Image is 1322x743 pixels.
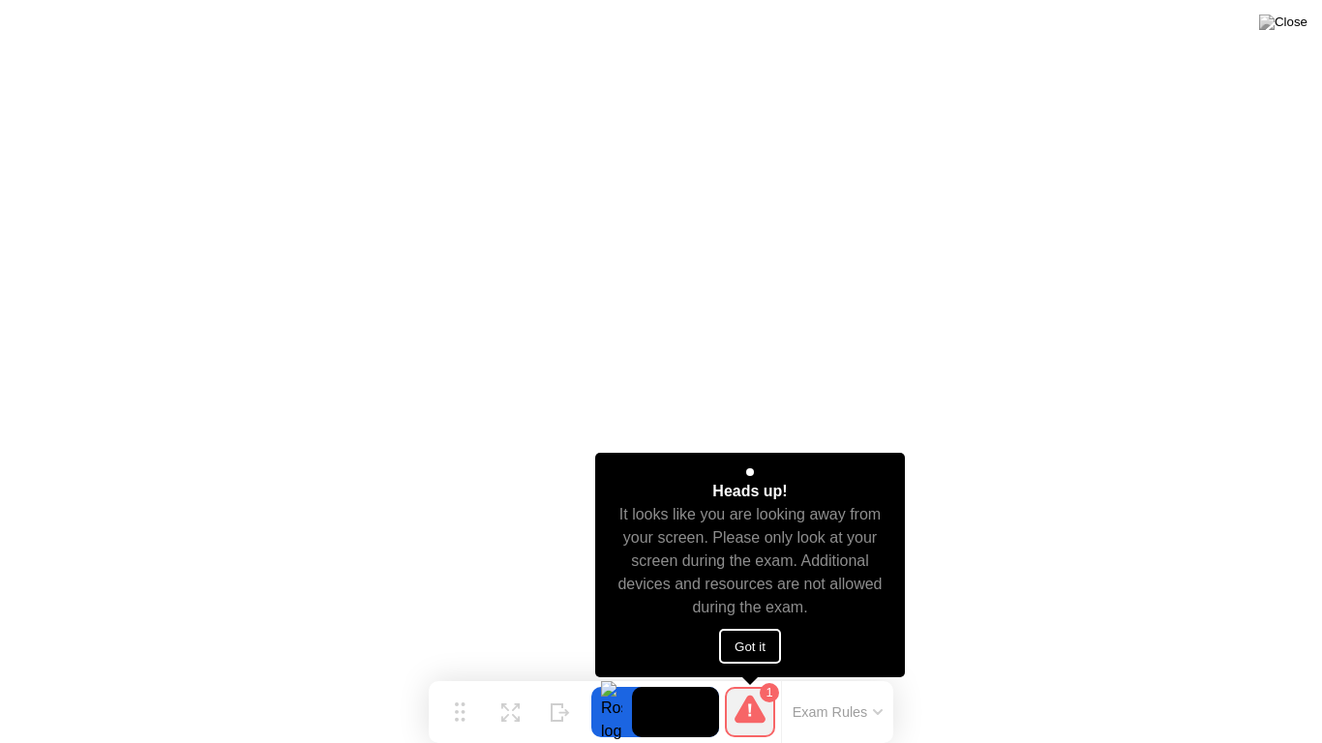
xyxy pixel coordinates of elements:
button: Got it [719,629,781,664]
div: It looks like you are looking away from your screen. Please only look at your screen during the e... [613,503,888,619]
button: Exam Rules [787,703,889,721]
div: Heads up! [712,480,787,503]
div: 1 [760,683,779,702]
img: Close [1259,15,1307,30]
